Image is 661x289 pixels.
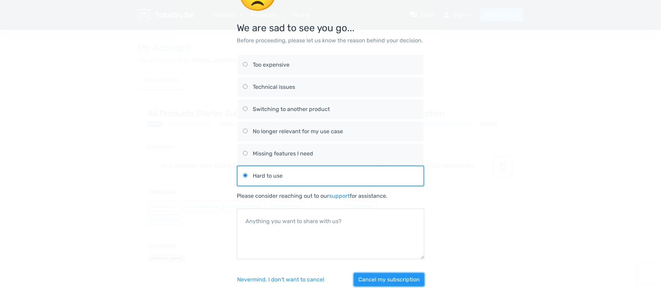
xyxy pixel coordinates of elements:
[237,192,424,200] div: Please consider reaching out to our for assistance.
[243,100,418,119] label: Switching to another product
[243,77,418,97] label: Technical issues
[237,273,325,286] button: Nevermind, I don't want to cancel
[243,173,248,178] input: Hard to use Hard to use
[253,61,418,69] div: Too expensive
[243,122,418,141] label: No longer relevant for my use case
[243,55,418,75] label: Too expensive
[243,144,418,163] label: Missing features I need
[253,150,418,158] div: Missing features I need
[243,151,248,155] input: Missing features I need Missing features I need
[243,62,248,67] input: Too expensive Too expensive
[253,127,418,136] div: No longer relevant for my use case
[354,273,424,286] button: Cancel my subscription
[243,166,418,186] label: Hard to use
[243,107,248,111] input: Switching to another product Switching to another product
[253,105,418,113] div: Switching to another product
[243,84,248,89] input: Technical issues Technical issues
[253,172,418,180] div: Hard to use
[237,36,424,45] p: Before proceeding, please let us know the reason behind your decision.
[329,193,350,199] a: support
[253,83,418,91] div: Technical issues
[243,129,248,133] input: No longer relevant for my use case No longer relevant for my use case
